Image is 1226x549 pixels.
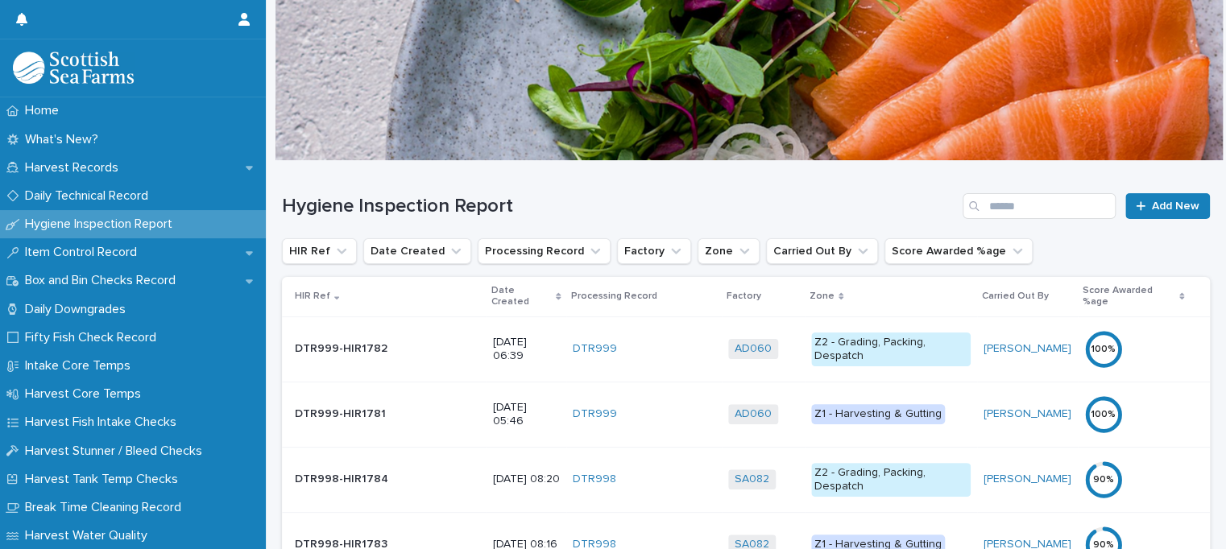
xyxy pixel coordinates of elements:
[492,473,559,486] p: [DATE] 08:20
[1152,200,1199,212] span: Add New
[478,238,611,264] button: Processing Record
[19,217,185,232] p: Hygiene Inspection Report
[963,193,1116,219] input: Search
[491,282,552,312] p: Date Created
[19,188,161,204] p: Daily Technical Record
[766,238,878,264] button: Carried Out By
[492,336,559,363] p: [DATE] 06:39
[19,302,139,317] p: Daily Downgrades
[1084,474,1123,485] div: 90 %
[19,132,111,147] p: What's New?
[295,469,391,486] p: DTR998-HIR1784
[984,407,1071,421] a: [PERSON_NAME]
[1084,344,1123,355] div: 100 %
[295,404,389,421] p: DTR999-HIR1781
[811,404,945,424] div: Z1 - Harvesting & Gutting
[811,463,971,497] div: Z2 - Grading, Packing, Despatch
[363,238,471,264] button: Date Created
[19,500,194,515] p: Break Time Cleaning Record
[810,287,835,305] p: Zone
[735,342,772,356] a: AD060
[984,473,1071,486] a: [PERSON_NAME]
[19,444,215,459] p: Harvest Stunner / Bleed Checks
[617,238,691,264] button: Factory
[282,316,1210,382] tr: DTR999-HIR1782DTR999-HIR1782 [DATE] 06:39DTR999 AD060 Z2 - Grading, Packing, Despatch[PERSON_NAME...
[19,358,143,374] p: Intake Core Temps
[1125,193,1210,219] a: Add New
[19,472,191,487] p: Harvest Tank Temp Checks
[19,273,188,288] p: Box and Bin Checks Record
[571,287,657,305] p: Processing Record
[295,339,391,356] p: DTR999-HIR1782
[573,473,616,486] a: DTR998
[282,238,357,264] button: HIR Ref
[19,245,150,260] p: Item Control Record
[1084,409,1123,420] div: 100 %
[573,407,617,421] a: DTR999
[811,332,971,366] div: Z2 - Grading, Packing, Despatch
[982,287,1049,305] p: Carried Out By
[19,386,154,402] p: Harvest Core Temps
[295,287,330,305] p: HIR Ref
[698,238,760,264] button: Zone
[282,382,1210,447] tr: DTR999-HIR1781DTR999-HIR1781 [DATE] 05:46DTR999 AD060 Z1 - Harvesting & Gutting[PERSON_NAME] 100%
[19,528,160,543] p: Harvest Water Quality
[13,52,134,84] img: mMrefqRFQpe26GRNOUkG
[19,160,131,175] p: Harvest Records
[984,342,1071,356] a: [PERSON_NAME]
[884,238,1033,264] button: Score Awarded %age
[19,330,169,345] p: Fifty Fish Check Record
[282,447,1210,512] tr: DTR998-HIR1784DTR998-HIR1784 [DATE] 08:20DTR998 SA082 Z2 - Grading, Packing, Despatch[PERSON_NAME...
[19,415,189,430] p: Harvest Fish Intake Checks
[735,407,772,421] a: AD060
[282,195,956,218] h1: Hygiene Inspection Report
[735,473,769,486] a: SA082
[1083,282,1175,312] p: Score Awarded %age
[727,287,761,305] p: Factory
[573,342,617,356] a: DTR999
[19,103,72,118] p: Home
[492,401,559,428] p: [DATE] 05:46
